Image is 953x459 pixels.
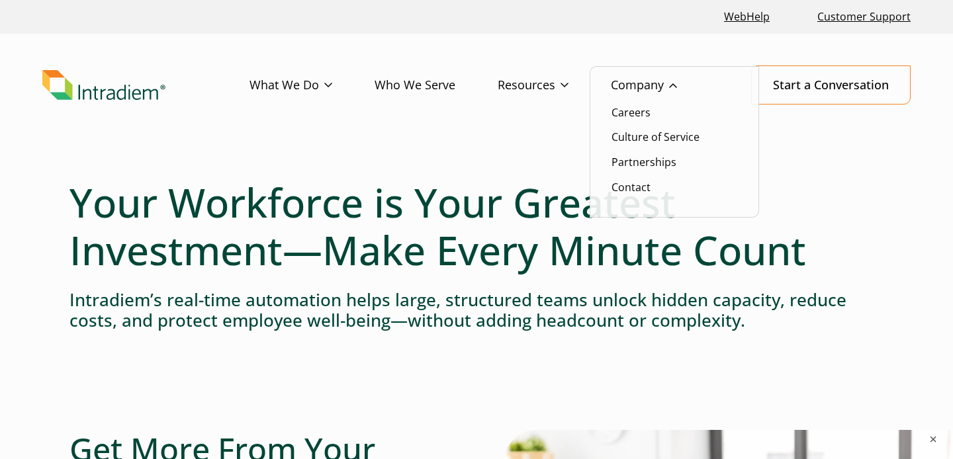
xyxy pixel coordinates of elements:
[612,130,700,144] a: Culture of Service
[375,66,498,104] a: Who We Serve
[498,66,611,104] a: Resources
[812,3,916,31] a: Customer Support
[612,155,676,169] a: Partnerships
[927,433,940,446] button: ×
[611,66,719,104] a: Company
[751,65,911,104] a: Start a Conversation
[612,105,651,120] a: Careers
[42,70,250,101] a: Link to homepage of Intradiem
[719,3,775,31] a: Link opens in a new window
[612,180,651,194] a: Contact
[250,66,375,104] a: What We Do
[69,179,884,274] h1: Your Workforce is Your Greatest Investment—Make Every Minute Count
[42,70,165,101] img: Intradiem
[69,290,884,331] h4: Intradiem’s real-time automation helps large, structured teams unlock hidden capacity, reduce cos...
